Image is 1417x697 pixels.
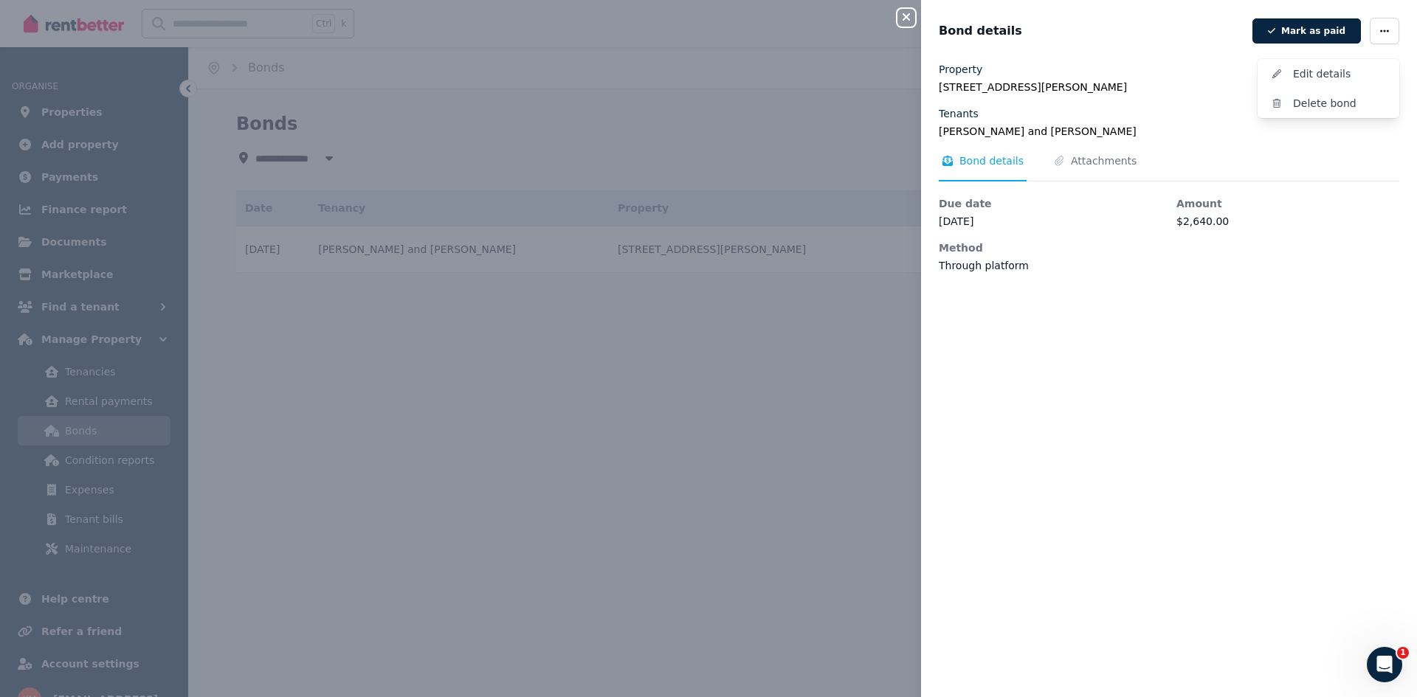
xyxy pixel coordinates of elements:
[1252,18,1361,44] button: Mark as paid
[939,106,979,121] label: Tenants
[939,196,1162,211] dt: Due date
[1176,196,1399,211] dt: Amount
[1293,65,1387,83] span: Edit details
[939,214,1162,229] dd: [DATE]
[1397,647,1409,659] span: 1
[1258,89,1399,118] button: Delete bond
[1071,153,1137,168] span: Attachments
[1367,647,1402,682] iframe: Intercom live chat
[939,22,1022,40] span: Bond details
[1293,94,1387,112] span: Delete bond
[939,153,1399,181] nav: Tabs
[939,80,1399,94] legend: [STREET_ADDRESS][PERSON_NAME]
[1176,214,1399,229] dd: $2,640.00
[1258,59,1399,89] button: Edit details
[959,153,1024,168] span: Bond details
[939,240,1162,255] dt: Method
[939,62,982,77] label: Property
[939,258,1162,273] dd: Through platform
[939,124,1399,139] legend: [PERSON_NAME] and [PERSON_NAME]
